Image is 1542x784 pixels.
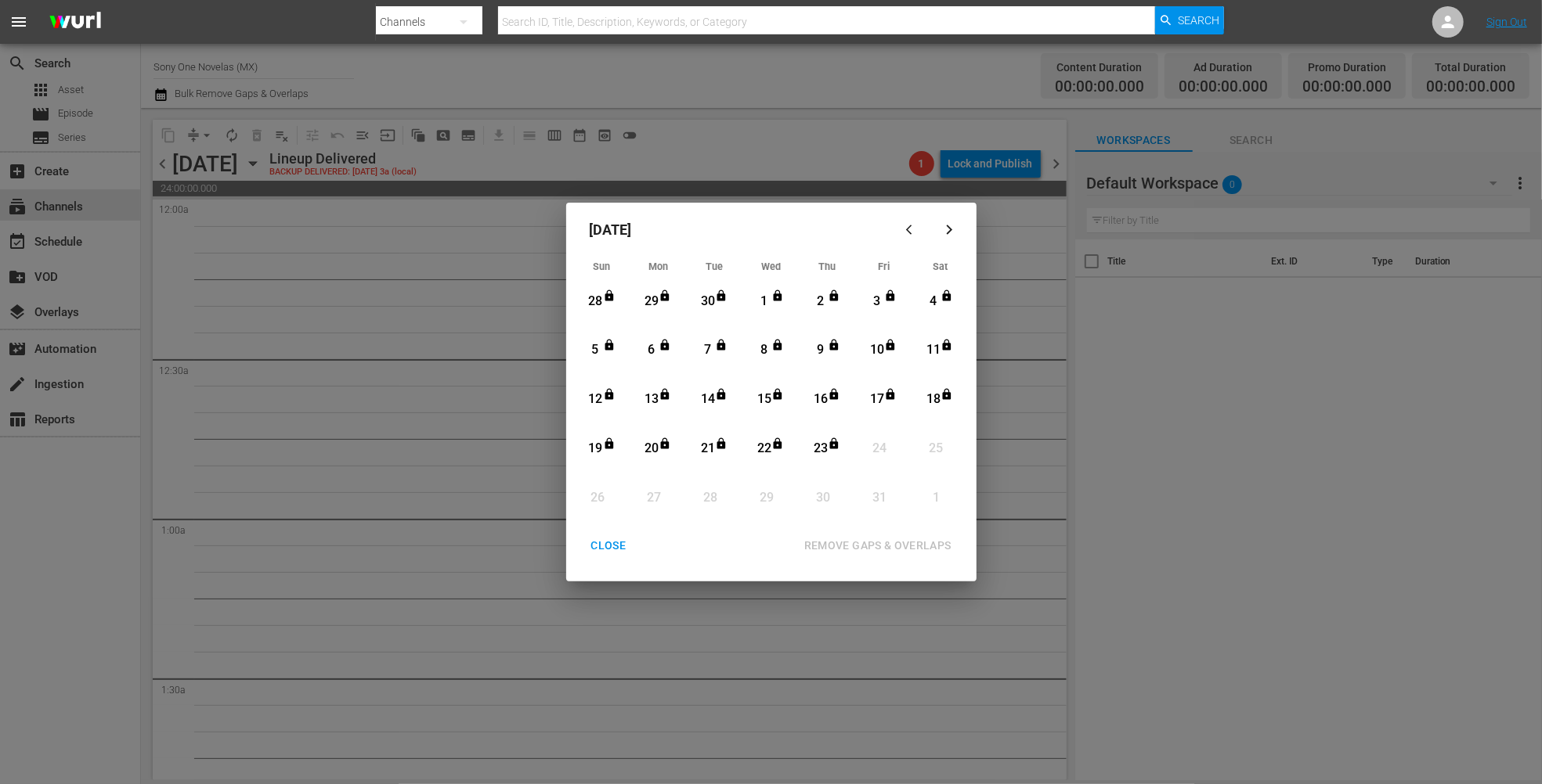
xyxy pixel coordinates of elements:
[811,440,830,458] div: 23
[9,13,28,31] span: menu
[698,440,717,458] div: 21
[811,293,830,311] div: 2
[706,261,724,272] span: Tue
[594,261,611,272] span: Sun
[586,293,605,311] div: 28
[588,489,608,507] div: 26
[923,293,943,311] div: 4
[645,489,664,507] div: 27
[754,293,774,311] div: 1
[698,293,717,311] div: 30
[867,341,887,359] div: 10
[923,341,943,359] div: 11
[586,341,605,359] div: 5
[641,440,661,458] div: 20
[648,261,668,272] span: Mon
[698,390,717,408] div: 14
[698,341,717,359] div: 7
[926,440,946,458] div: 25
[870,440,890,458] div: 24
[572,531,645,560] button: CLOSE
[586,440,605,458] div: 19
[933,261,948,272] span: Sat
[867,293,887,311] div: 3
[38,4,113,41] img: ans4CAIJ8jUAAAAAAAAAAAAAAAAAAAAAAAAgQb4GAAAAAAAAAAAAAAAAAAAAAAAAJMjXAAAAAAAAAAAAAAAAAAAAAAAAgAT5G...
[641,293,661,311] div: 29
[819,261,836,272] span: Thu
[926,489,946,507] div: 1
[574,210,894,248] div: [DATE]
[757,489,777,507] div: 29
[923,390,943,408] div: 18
[754,440,774,458] div: 22
[1486,16,1527,28] a: Sign Out
[641,390,661,408] div: 13
[811,341,830,359] div: 9
[701,489,720,507] div: 28
[811,390,830,408] div: 16
[867,390,887,408] div: 17
[870,489,890,507] div: 31
[1178,6,1219,34] span: Search
[574,256,969,523] div: Month View
[754,341,774,359] div: 8
[586,390,605,408] div: 12
[641,341,661,359] div: 6
[814,489,833,507] div: 30
[761,261,781,272] span: Wed
[878,261,890,272] span: Fri
[579,536,639,556] div: CLOSE
[754,390,774,408] div: 15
